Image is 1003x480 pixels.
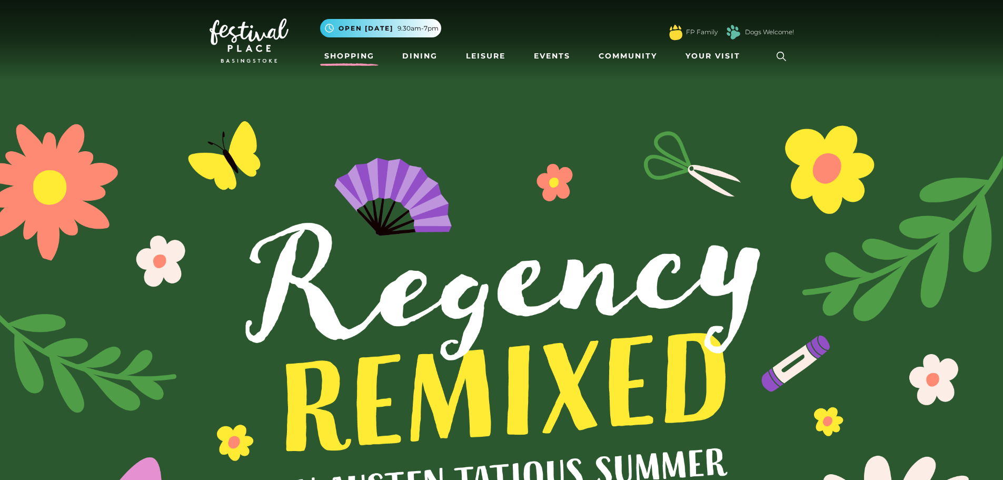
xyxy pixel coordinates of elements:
img: Festival Place Logo [210,18,289,63]
a: Events [530,46,574,66]
span: Open [DATE] [339,24,393,33]
a: Dining [398,46,442,66]
a: Leisure [462,46,510,66]
a: FP Family [686,27,718,37]
a: Community [594,46,661,66]
span: 9.30am-7pm [398,24,439,33]
span: Your Visit [686,51,740,62]
a: Shopping [320,46,379,66]
a: Dogs Welcome! [745,27,794,37]
a: Your Visit [681,46,750,66]
button: Open [DATE] 9.30am-7pm [320,19,441,37]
